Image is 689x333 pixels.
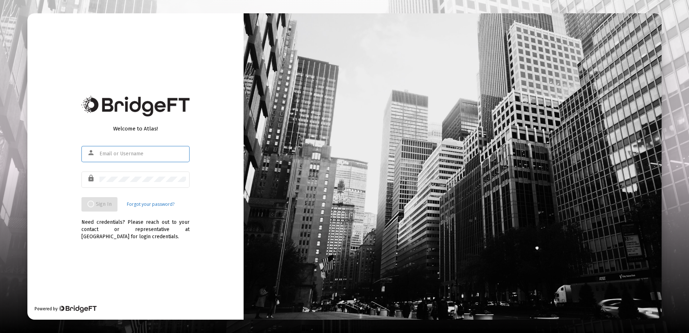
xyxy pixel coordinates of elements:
span: Sign In [87,201,112,207]
mat-icon: person [87,148,96,157]
input: Email or Username [99,151,186,157]
mat-icon: lock [87,174,96,183]
div: Need credentials? Please reach out to your contact or representative at [GEOGRAPHIC_DATA] for log... [81,212,190,240]
a: Forgot your password? [127,201,174,208]
div: Welcome to Atlas! [81,125,190,132]
button: Sign In [81,197,117,212]
div: Powered by [35,305,96,312]
img: Bridge Financial Technology Logo [58,305,96,312]
img: Bridge Financial Technology Logo [81,96,190,116]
